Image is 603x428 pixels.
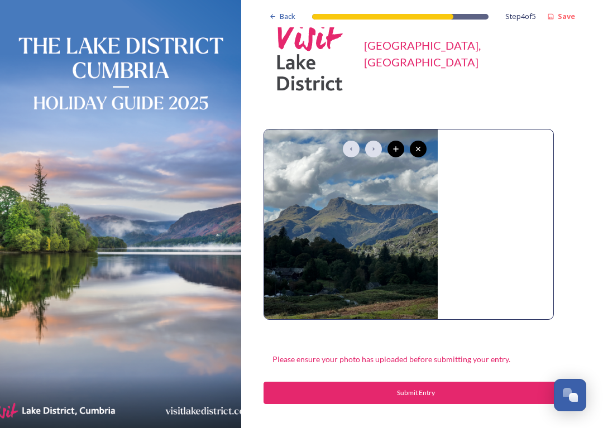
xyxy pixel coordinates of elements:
img: IMG_0272.jpeg [264,129,438,319]
span: Step 4 of 5 [505,11,536,22]
div: Please ensure your photo has uploaded before submitting your entry. [264,348,519,371]
img: Square-VLD-Logo-Pink-Grey.png [269,12,353,95]
button: Open Chat [554,379,586,411]
span: Back [280,11,295,22]
div: [GEOGRAPHIC_DATA], [GEOGRAPHIC_DATA] [364,37,575,70]
div: Submit Entry [270,388,562,398]
button: Continue [264,382,581,404]
strong: Save [558,11,575,21]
